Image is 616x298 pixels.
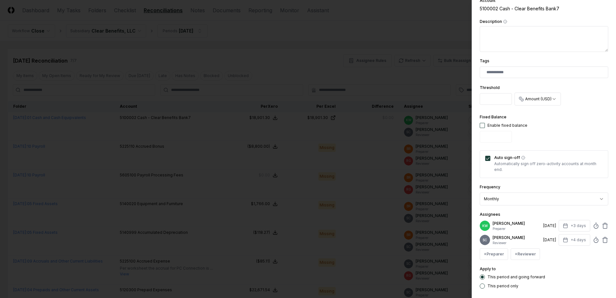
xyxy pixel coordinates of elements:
label: Threshold [480,85,500,90]
button: +Reviewer [511,248,540,260]
div: Enable fixed balance [487,123,527,128]
label: Description [480,20,608,24]
button: +3 days [559,220,590,232]
label: Fixed Balance [480,114,506,119]
p: Reviewer [493,241,541,245]
span: KW [482,223,488,228]
label: Assignees [480,212,500,217]
div: [DATE] [543,237,556,243]
label: Tags [480,58,489,63]
p: Automatically sign off zero-activity accounts at month end. [494,161,603,173]
div: 5100002 Cash - Clear Benefits Bank7 [480,5,608,12]
button: Description [503,20,507,24]
label: Apply to [480,266,496,271]
button: +4 days [559,234,590,246]
label: This period and going forward [487,275,545,279]
p: [PERSON_NAME] [493,221,541,226]
label: Auto sign-off [494,156,603,160]
label: Frequency [480,184,500,189]
p: [PERSON_NAME] [493,235,541,241]
div: [DATE] [543,223,556,229]
button: +Preparer [480,248,508,260]
span: SC [483,238,487,243]
p: Preparer [493,226,541,231]
label: This period only [487,284,518,288]
button: Auto sign-off [521,156,525,160]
